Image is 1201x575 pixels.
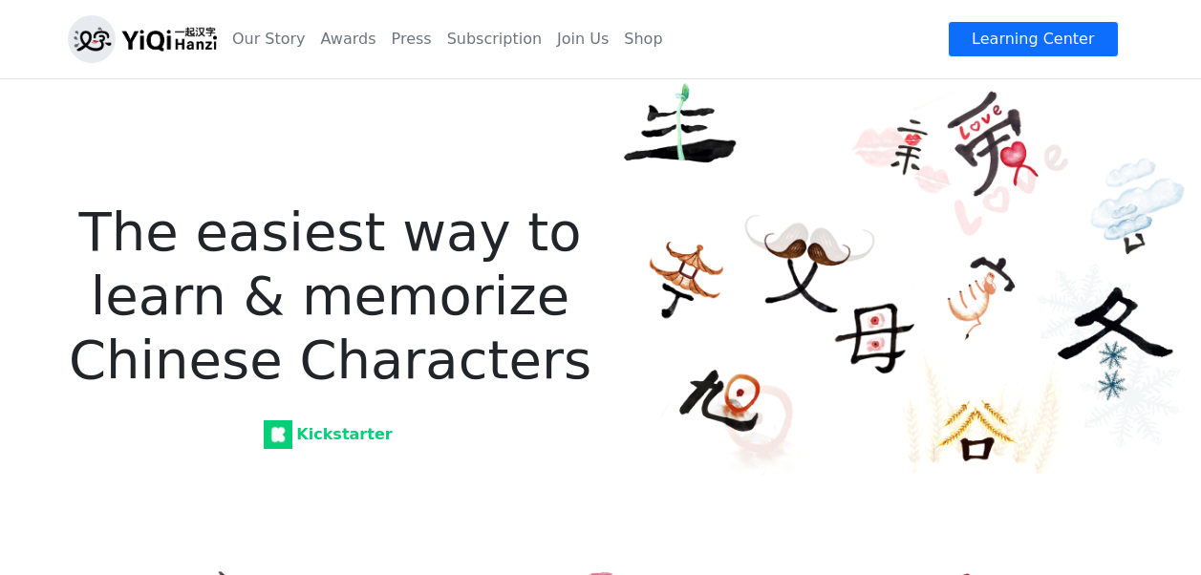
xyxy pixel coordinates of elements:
a: Awards [313,20,384,58]
a: Shop [616,20,670,58]
img: logo_h.png [68,15,217,63]
strong: Kickstarter [268,425,392,443]
a: Press [384,20,440,58]
img: Kickstarter [264,420,292,449]
a: Our Story [225,20,313,58]
img: YiQi Hanzi [612,78,1187,476]
a: Learning Center [948,21,1118,57]
h1: The easiest way to learn & memorize Chinese Characters [68,85,593,393]
a: Join Us [549,20,616,58]
a: Kickstarter [68,415,590,454]
a: Subscription [440,20,549,58]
